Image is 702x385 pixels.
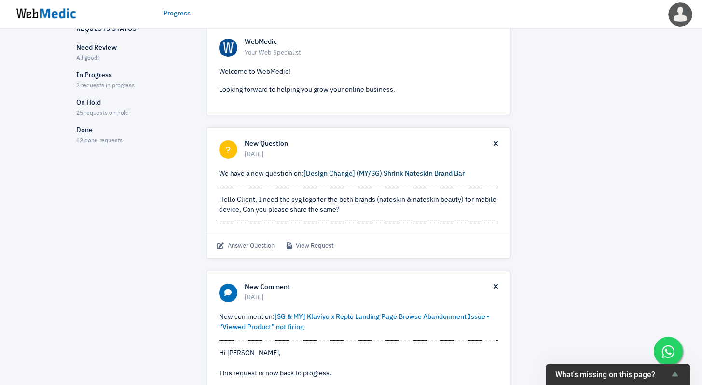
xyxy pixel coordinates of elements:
span: Answer Question [217,241,275,251]
a: Progress [163,9,191,19]
h6: WebMedic [245,38,498,47]
p: Welcome to WebMedic! [219,67,498,77]
span: 2 requests in progress [76,83,135,89]
h6: New Question [245,140,494,149]
a: [SG & MY] Klaviyo x Replo Landing Page Browse Abandonment Issue - “Viewed Product” not firing [219,314,490,330]
h6: Requests Status [76,26,137,33]
span: [DATE] [245,293,494,302]
span: 25 requests on hold [76,110,129,116]
span: [DATE] [245,150,494,160]
button: Show survey - What's missing on this page? [555,369,681,380]
p: We have a new question on: [219,169,498,179]
span: Your Web Specialist [245,48,498,58]
h6: New Comment [245,283,494,292]
p: On Hold [76,98,190,108]
a: [Design Change] (MY/SG) Shrink Nateskin Brand Bar [303,170,465,177]
span: All good! [76,55,99,61]
p: New comment on: [219,312,498,332]
span: What's missing on this page? [555,370,669,379]
p: Done [76,125,190,136]
div: Hello Client, I need the svg logo for the both brands (nateskin & nateskin beauty) for mobile dev... [219,195,498,215]
p: Need Review [76,43,190,53]
p: Looking forward to helping you grow your online business. [219,85,498,95]
span: 62 done requests [76,138,123,144]
a: View Request [287,241,334,251]
p: In Progress [76,70,190,81]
